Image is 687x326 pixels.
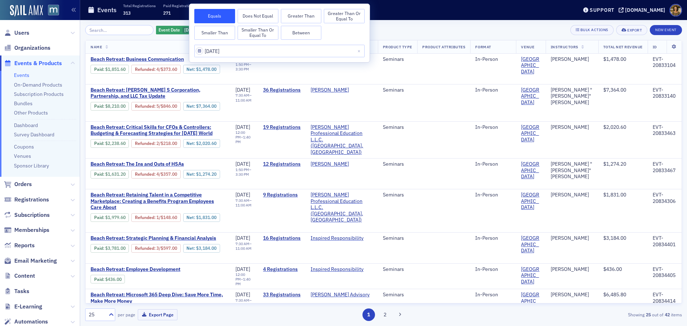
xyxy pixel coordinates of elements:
[580,28,608,32] div: Bulk Actions
[183,65,220,73] div: Net: $147800
[650,26,682,33] a: New Event
[235,235,250,241] span: [DATE]
[521,161,541,180] a: [GEOGRAPHIC_DATA]
[603,291,626,298] span: $6,485.80
[14,143,34,150] a: Coupons
[91,213,129,222] div: Paid: 10 - $197960
[14,257,57,265] span: Email Marketing
[235,62,253,72] div: –
[91,235,225,242] a: Beach Retreat: Strategic Planning & Financial Analysis
[235,191,250,198] span: [DATE]
[105,277,122,282] span: $436.00
[94,103,103,109] a: Paid
[14,211,50,219] span: Subscriptions
[551,56,589,63] a: [PERSON_NAME]
[14,59,62,67] span: Events & Products
[653,161,677,174] div: EVT-20833467
[627,28,642,32] div: Export
[603,235,626,241] span: $3,184.00
[161,245,177,251] span: $597.00
[94,215,105,220] span: :
[551,124,589,131] div: [PERSON_NAME]
[183,244,220,253] div: Net: $318400
[521,124,541,143] a: [GEOGRAPHIC_DATA]
[263,124,301,131] a: 19 Registrations
[105,141,126,146] span: $2,238.60
[235,98,252,103] time: 11:00 AM
[235,246,252,251] time: 11:00 AM
[183,213,220,222] div: Net: $183100
[159,27,180,33] span: Event Date
[551,192,589,198] a: [PERSON_NAME]
[186,67,196,72] span: Net :
[238,9,278,23] button: Does Not Equal
[653,44,657,49] span: ID
[14,226,49,234] span: Memberships
[235,272,245,282] time: 12:00 PM
[235,130,253,144] div: –
[235,135,250,144] time: 1:40 PM
[235,291,250,298] span: [DATE]
[14,153,31,159] a: Venues
[14,318,48,326] span: Automations
[131,102,180,111] div: Refunded: 48 - $821000
[235,93,249,98] time: 7:30 AM
[161,103,177,109] span: $846.00
[91,87,225,99] span: Beach Retreat: Surgent’s S Corporation, Partnership, and LLC Tax Update
[603,161,626,167] span: $1,274.20
[105,67,126,72] span: $1,851.60
[235,298,253,307] div: –
[551,87,593,106] a: [PERSON_NAME] "[PERSON_NAME]" [PERSON_NAME]
[14,122,38,128] a: Dashboard
[196,103,216,109] span: $7,364.00
[281,26,322,40] button: Between
[235,124,250,130] span: [DATE]
[521,56,541,75] a: [GEOGRAPHIC_DATA]
[135,67,156,72] span: :
[89,311,104,318] div: 25
[263,161,301,167] a: 12 Registrations
[183,139,220,148] div: Net: $202060
[311,192,372,223] a: [PERSON_NAME] Professional Education L.L.C. ([GEOGRAPHIC_DATA], [GEOGRAPHIC_DATA])
[186,171,196,177] span: Net :
[650,25,682,35] button: New Event
[4,196,49,204] a: Registrations
[4,272,35,280] a: Content
[14,100,33,107] a: Bundles
[603,191,626,198] span: $1,831.00
[94,245,103,251] a: Paid
[91,266,211,273] a: Beach Retreat: Employee Development
[475,292,511,298] div: In-Person
[94,67,103,72] a: Paid
[603,44,643,49] span: Total Net Revenue
[311,235,364,242] span: Inspired Responsibility
[235,161,250,167] span: [DATE]
[475,56,511,63] div: In-Person
[135,171,156,177] span: :
[521,235,541,254] a: [GEOGRAPHIC_DATA]
[383,44,412,49] span: Product Type
[355,45,365,57] button: Close
[14,303,42,311] span: E-Learning
[311,292,370,298] span: Higgins Advisory
[14,287,29,295] span: Tasks
[91,87,225,99] a: Beach Retreat: [PERSON_NAME] S Corporation, Partnership, and LLC Tax Update
[311,192,372,223] span: Peters Professional Education L.L.C. (Mechanicsville, VA)
[235,241,249,246] time: 7:30 AM
[475,192,511,198] div: In-Person
[94,245,105,251] span: :
[551,266,589,273] a: [PERSON_NAME]
[91,235,216,242] span: Beach Retreat: Strategic Planning & Financial Analysis
[281,9,322,23] button: Greater Than
[625,7,665,13] div: [DOMAIN_NAME]
[311,266,364,273] a: Inspired Responsibility
[94,103,105,109] span: :
[91,292,225,304] span: Beach Retreat: Microsoft 365 Deep Dive: Save More Time, Make More Money
[10,5,43,16] a: SailAMX
[91,124,225,137] span: Beach Retreat: Critical Skills for CFOs & Controllers: Budgeting & Forecasting Strategies for Tod...
[135,103,154,109] a: Refunded
[91,56,225,63] a: Beach Retreat: Business Communication
[644,311,652,318] strong: 25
